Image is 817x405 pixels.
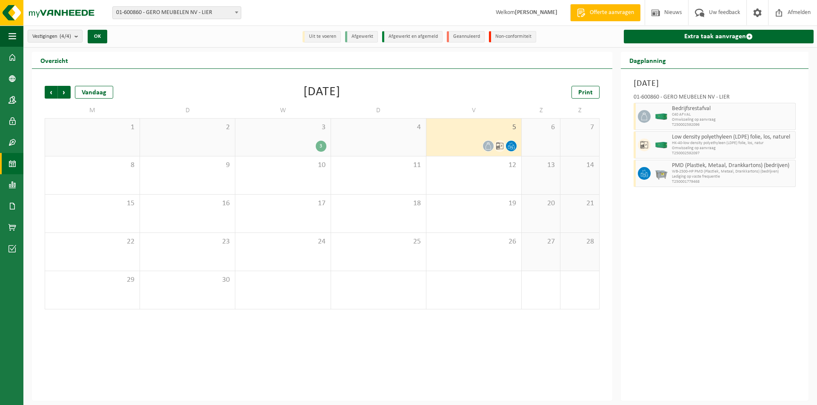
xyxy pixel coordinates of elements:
span: 16 [144,199,231,208]
span: T250002592096 [672,122,793,127]
img: HK-XC-40-GN-00 [655,142,668,148]
span: 23 [144,237,231,246]
span: PMD (Plastiek, Metaal, Drankkartons) (bedrijven) [672,162,793,169]
span: 11 [335,161,422,170]
button: OK [88,30,107,43]
span: C40 AFVAL [672,112,793,117]
span: 14 [565,161,594,170]
td: V [426,103,522,118]
div: 01-600860 - GERO MEUBELEN NV - LIER [634,94,796,103]
a: Extra taak aanvragen [624,30,814,43]
span: 8 [49,161,135,170]
span: 29 [49,275,135,285]
td: M [45,103,140,118]
div: [DATE] [303,86,340,99]
span: 10 [240,161,326,170]
span: 30 [144,275,231,285]
li: Afgewerkt en afgemeld [382,31,443,42]
span: 18 [335,199,422,208]
span: 13 [526,161,556,170]
span: Low density polyethyleen (LDPE) folie, los, naturel [672,134,793,141]
span: 19 [431,199,517,208]
strong: [PERSON_NAME] [515,9,557,16]
span: 4 [335,123,422,132]
span: Offerte aanvragen [588,8,636,17]
span: 01-600860 - GERO MEUBELEN NV - LIER [112,6,241,19]
span: Print [578,89,593,96]
span: 9 [144,161,231,170]
span: WB-2500-HP PMD (Plastiek, Metaal, Drankkartons) (bedrijven) [672,169,793,174]
h2: Dagplanning [621,52,674,68]
li: Uit te voeren [303,31,341,42]
li: Afgewerkt [345,31,378,42]
td: W [235,103,331,118]
span: T250001779468 [672,179,793,184]
a: Print [571,86,600,99]
h3: [DATE] [634,77,796,90]
span: T250002592097 [672,151,793,156]
span: 1 [49,123,135,132]
h2: Overzicht [32,52,77,68]
span: 25 [335,237,422,246]
span: 01-600860 - GERO MEUBELEN NV - LIER [113,7,241,19]
span: 17 [240,199,326,208]
span: HK-40-low density polyethyleen (LDPE) folie, los, natur [672,141,793,146]
span: Vorige [45,86,57,99]
span: 26 [431,237,517,246]
img: HK-XC-40-GN-00 [655,113,668,120]
li: Geannuleerd [447,31,485,42]
span: 21 [565,199,594,208]
span: 22 [49,237,135,246]
button: Vestigingen(4/4) [28,30,83,42]
img: WB-2500-GAL-GY-01 [655,167,668,180]
span: Volgende [58,86,71,99]
span: Bedrijfsrestafval [672,105,793,112]
td: Z [522,103,560,118]
span: 6 [526,123,556,132]
span: 2 [144,123,231,132]
li: Non-conformiteit [489,31,536,42]
span: Vestigingen [32,30,71,43]
a: Offerte aanvragen [570,4,640,21]
count: (4/4) [60,34,71,39]
td: Z [560,103,599,118]
span: Omwisseling op aanvraag [672,117,793,122]
span: 27 [526,237,556,246]
span: 7 [565,123,594,132]
span: Lediging op vaste frequentie [672,174,793,179]
td: D [331,103,426,118]
span: 5 [431,123,517,132]
td: D [140,103,235,118]
span: 24 [240,237,326,246]
span: 20 [526,199,556,208]
span: 12 [431,161,517,170]
span: 15 [49,199,135,208]
span: Omwisseling op aanvraag [672,146,793,151]
span: 28 [565,237,594,246]
span: 3 [240,123,326,132]
div: 3 [316,141,326,152]
div: Vandaag [75,86,113,99]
